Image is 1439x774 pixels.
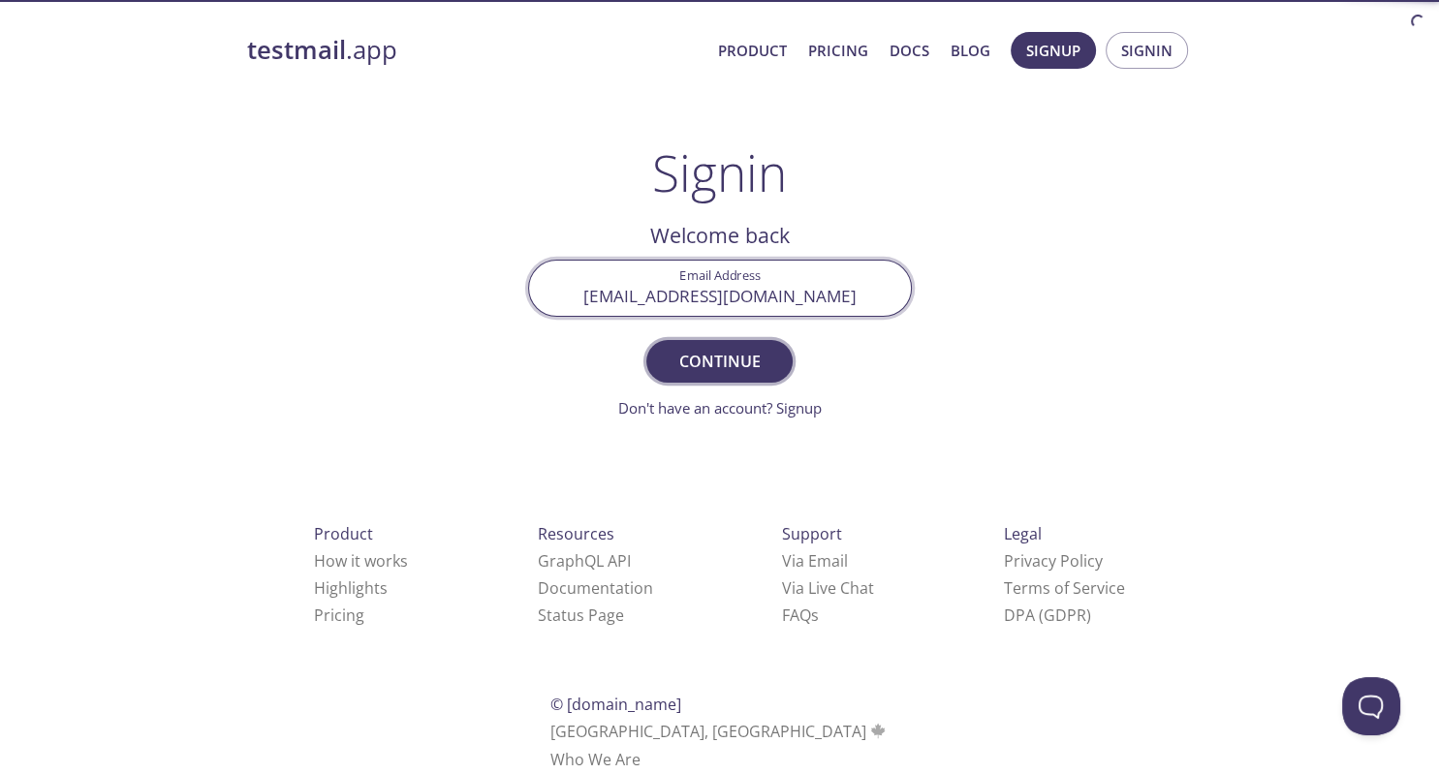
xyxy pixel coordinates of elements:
span: Signup [1026,38,1080,63]
a: Documentation [538,577,653,599]
button: Signin [1106,32,1188,69]
a: Blog [951,38,990,63]
h2: Welcome back [528,219,912,252]
a: Via Email [782,550,848,572]
a: DPA (GDPR) [1004,604,1091,626]
button: Continue [646,340,792,383]
a: Privacy Policy [1004,550,1103,572]
span: Resources [538,523,614,544]
a: Pricing [808,38,868,63]
a: Status Page [538,604,624,626]
button: Signup [1011,32,1096,69]
strong: testmail [247,33,346,67]
span: Signin [1121,38,1173,63]
a: Docs [890,38,929,63]
h1: Signin [652,143,787,201]
a: Pricing [314,604,364,626]
a: FAQ [782,604,819,626]
span: Legal [1004,523,1042,544]
a: Product [718,38,787,63]
a: GraphQL API [538,550,631,572]
a: Via Live Chat [782,577,874,599]
span: © [DOMAIN_NAME] [550,694,681,715]
span: [GEOGRAPHIC_DATA], [GEOGRAPHIC_DATA] [550,721,889,742]
span: Continue [668,348,770,375]
span: s [811,604,819,626]
a: testmail.app [247,34,703,67]
span: Product [314,523,373,544]
iframe: Help Scout Beacon - Open [1342,677,1400,735]
span: Support [782,523,842,544]
a: Don't have an account? Signup [618,398,822,418]
a: Terms of Service [1004,577,1125,599]
a: Who We Are [550,749,641,770]
a: How it works [314,550,408,572]
a: Highlights [314,577,388,599]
